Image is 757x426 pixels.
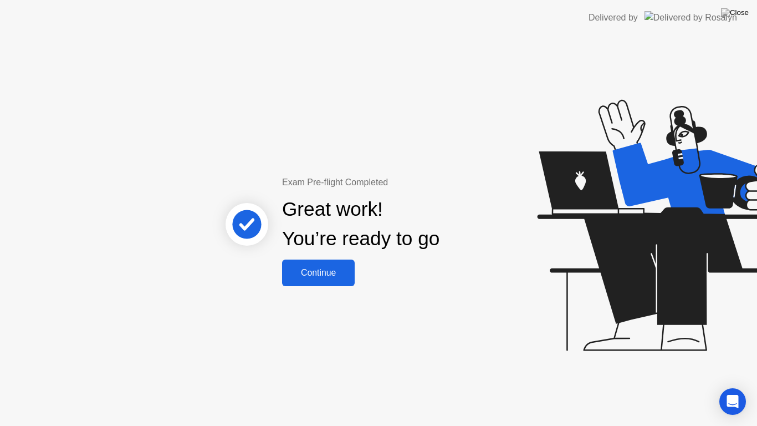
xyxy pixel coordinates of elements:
[645,11,737,24] img: Delivered by Rosalyn
[589,11,638,24] div: Delivered by
[282,195,439,253] div: Great work! You’re ready to go
[282,176,511,189] div: Exam Pre-flight Completed
[719,388,746,415] div: Open Intercom Messenger
[282,260,355,286] button: Continue
[285,268,351,278] div: Continue
[721,8,749,17] img: Close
